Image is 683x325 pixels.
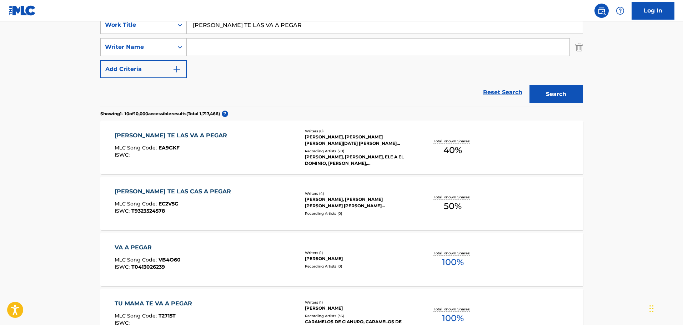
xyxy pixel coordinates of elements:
p: Total Known Shares: [434,138,472,144]
div: Writers ( 4 ) [305,191,413,196]
p: Total Known Shares: [434,194,472,200]
img: 9d2ae6d4665cec9f34b9.svg [172,65,181,73]
span: T9323524578 [131,208,165,214]
span: 100 % [442,256,464,269]
form: Search Form [100,16,583,107]
span: MLC Song Code : [115,200,159,207]
span: 100 % [442,312,464,325]
div: Help [613,4,627,18]
p: Showing 1 - 10 of 10,000 accessible results (Total 1,717,466 ) [100,111,220,117]
span: 50 % [444,200,462,213]
span: VB4O60 [159,257,181,263]
span: MLC Song Code : [115,257,159,263]
div: [PERSON_NAME] [305,255,413,262]
p: Total Known Shares: [434,306,472,312]
div: Recording Artists ( 36 ) [305,313,413,319]
span: ISWC : [115,264,131,270]
div: [PERSON_NAME] TE LAS VA A PEGAR [115,131,231,140]
span: MLC Song Code : [115,144,159,151]
a: Log In [632,2,674,20]
div: [PERSON_NAME], [PERSON_NAME] [PERSON_NAME][DATE] [PERSON_NAME] [PERSON_NAME], [PERSON_NAME] [PERS... [305,134,413,147]
a: Public Search [594,4,609,18]
span: ISWC : [115,152,131,158]
div: [PERSON_NAME] TE LAS CAS A PEGAR [115,187,235,196]
div: VA A PEGAR [115,243,181,252]
div: Writers ( 8 ) [305,128,413,134]
a: [PERSON_NAME] TE LAS CAS A PEGARMLC Song Code:EC2V5GISWC:T9323524578Writers (4)[PERSON_NAME], [PE... [100,177,583,230]
iframe: Chat Widget [647,291,683,325]
div: Drag [649,298,654,319]
div: Recording Artists ( 0 ) [305,264,413,269]
div: Writer Name [105,43,169,51]
span: ? [222,111,228,117]
a: Reset Search [479,85,526,100]
a: VA A PEGARMLC Song Code:VB4O60ISWC:T0413026239Writers (1)[PERSON_NAME]Recording Artists (0)Total ... [100,233,583,286]
div: Recording Artists ( 0 ) [305,211,413,216]
p: Total Known Shares: [434,250,472,256]
img: help [616,6,624,15]
img: search [597,6,606,15]
span: EA9GKF [159,144,180,151]
span: ISWC : [115,208,131,214]
div: Work Title [105,21,169,29]
span: EC2V5G [159,200,179,207]
button: Search [529,85,583,103]
div: TU MAMA TE VA A PEGAR [115,299,196,308]
img: Delete Criterion [575,38,583,56]
div: Writers ( 1 ) [305,300,413,305]
div: [PERSON_NAME], [PERSON_NAME], ELE A EL DOMINIO, [PERSON_NAME], [PERSON_NAME]|BABY RASTA|ELE A EL ... [305,154,413,167]
div: [PERSON_NAME] [305,305,413,311]
span: T2715T [159,313,176,319]
div: Recording Artists ( 20 ) [305,148,413,154]
span: 40 % [443,144,462,157]
span: MLC Song Code : [115,313,159,319]
img: MLC Logo [9,5,36,16]
a: [PERSON_NAME] TE LAS VA A PEGARMLC Song Code:EA9GKFISWC:Writers (8)[PERSON_NAME], [PERSON_NAME] [... [100,121,583,174]
div: [PERSON_NAME], [PERSON_NAME] [PERSON_NAME] [PERSON_NAME] [PERSON_NAME] [305,196,413,209]
button: Add Criteria [100,60,187,78]
span: T0413026239 [131,264,165,270]
div: Writers ( 1 ) [305,250,413,255]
